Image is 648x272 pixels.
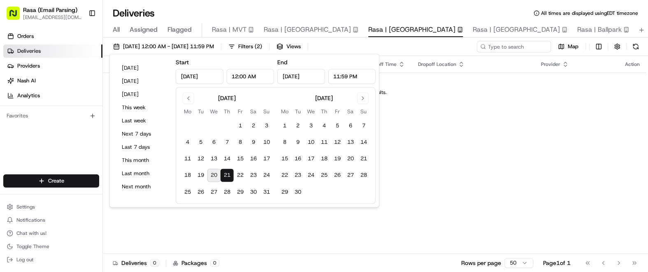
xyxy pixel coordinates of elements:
[113,7,155,20] h1: Deliveries
[123,43,214,50] span: [DATE] 12:00 AM - [DATE] 11:59 PM
[255,43,262,50] span: ( 2 )
[221,169,234,182] button: 21
[113,259,159,267] div: Deliveries
[247,185,260,199] button: 30
[331,120,344,133] button: 5
[260,185,273,199] button: 31
[181,136,194,149] button: 4
[118,181,167,192] button: Next month
[118,141,167,153] button: Last 7 days
[234,120,247,133] button: 1
[344,107,357,116] th: Saturday
[26,150,109,156] span: [PERSON_NAME] [PERSON_NAME]
[140,81,150,91] button: Start new chat
[181,152,194,166] button: 11
[344,169,357,182] button: 27
[277,59,287,66] label: End
[17,33,34,40] span: Orders
[304,169,318,182] button: 24
[273,41,304,52] button: Views
[3,201,99,213] button: Settings
[286,43,301,50] span: Views
[113,25,120,35] span: All
[16,128,23,134] img: 1736555255976-a54dd68f-1ca7-489b-9aae-adbdc363a1c4
[3,214,99,226] button: Notifications
[357,169,370,182] button: 28
[218,94,236,102] div: [DATE]
[291,185,304,199] button: 30
[176,59,189,66] label: Start
[247,169,260,182] button: 23
[26,127,109,134] span: [PERSON_NAME] [PERSON_NAME]
[278,169,291,182] button: 22
[625,61,640,68] div: Action
[260,120,273,133] button: 3
[3,30,102,43] a: Orders
[304,152,318,166] button: 17
[291,107,304,116] th: Tuesday
[194,107,207,116] th: Tuesday
[106,89,643,96] div: No results.
[207,107,221,116] th: Wednesday
[16,230,46,237] span: Chat with us!
[194,136,207,149] button: 5
[331,136,344,149] button: 12
[247,120,260,133] button: 2
[16,204,35,210] span: Settings
[418,61,456,68] span: Dropoff Location
[58,204,100,210] a: Powered byPylon
[8,107,55,113] div: Past conversations
[207,136,221,149] button: 6
[23,14,82,21] button: [EMAIL_ADDRESS][DOMAIN_NAME]
[128,105,150,115] button: See all
[111,150,114,156] span: •
[247,152,260,166] button: 16
[207,169,221,182] button: 20
[357,120,370,133] button: 7
[315,94,333,102] div: [DATE]
[260,136,273,149] button: 10
[118,155,167,166] button: This month
[210,259,219,267] div: 0
[167,25,192,35] span: Flagged
[260,152,273,166] button: 17
[212,25,246,35] span: Rasa | MVT
[3,89,102,102] a: Analytics
[3,74,102,87] a: Nash AI
[37,87,113,93] div: We're available if you need us!
[115,127,132,134] span: [DATE]
[264,25,351,35] span: Rasa | [GEOGRAPHIC_DATA]
[118,128,167,140] button: Next 7 days
[16,256,33,263] span: Log out
[541,10,638,16] span: All times are displayed using EDT timezone
[278,152,291,166] button: 15
[221,152,234,166] button: 14
[8,120,21,133] img: Joana Marie Avellanoza
[181,169,194,182] button: 18
[118,62,167,74] button: [DATE]
[111,127,114,134] span: •
[8,78,23,93] img: 1736555255976-a54dd68f-1ca7-489b-9aae-adbdc363a1c4
[541,61,560,68] span: Provider
[278,185,291,199] button: 29
[234,107,247,116] th: Friday
[17,77,36,84] span: Nash AI
[194,185,207,199] button: 26
[344,152,357,166] button: 20
[17,47,41,55] span: Deliveries
[82,204,100,210] span: Pylon
[70,185,76,191] div: 💻
[461,259,501,267] p: Rows per page
[554,41,582,52] button: Map
[304,107,318,116] th: Wednesday
[291,120,304,133] button: 2
[66,181,135,195] a: 💻API Documentation
[8,142,21,155] img: Joana Marie Avellanoza
[247,136,260,149] button: 9
[221,185,234,199] button: 28
[176,69,223,84] input: Date
[118,102,167,113] button: This week
[278,107,291,116] th: Monday
[234,185,247,199] button: 29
